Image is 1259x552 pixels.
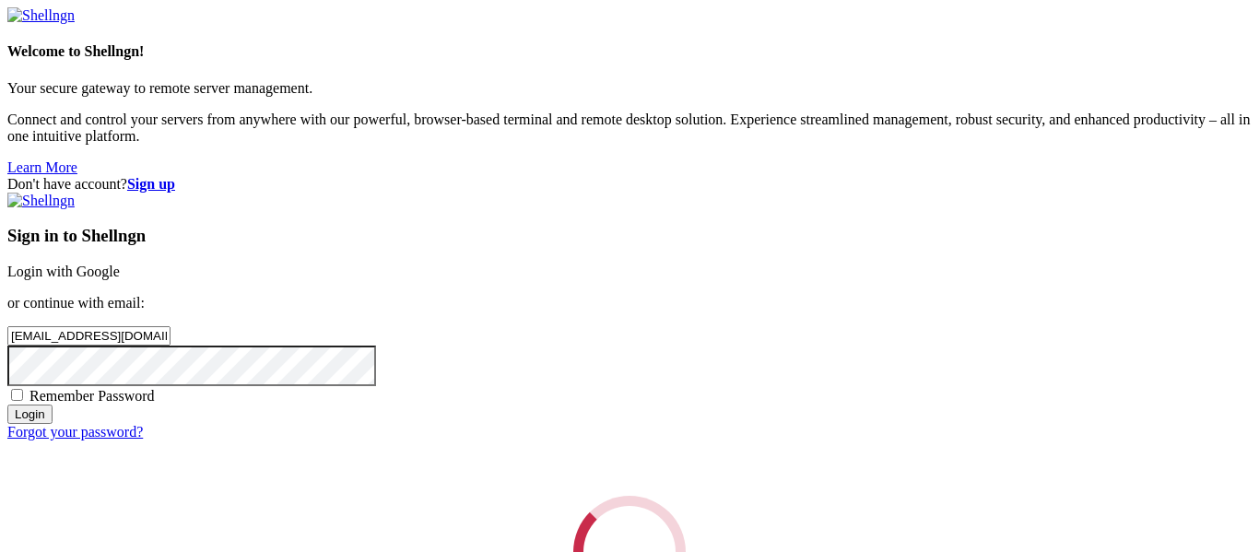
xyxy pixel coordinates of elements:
span: Remember Password [29,388,155,404]
div: Don't have account? [7,176,1252,193]
a: Sign up [127,176,175,192]
input: Login [7,405,53,424]
input: Email address [7,326,171,346]
a: Learn More [7,159,77,175]
img: Shellngn [7,7,75,24]
input: Remember Password [11,389,23,401]
p: Connect and control your servers from anywhere with our powerful, browser-based terminal and remo... [7,112,1252,145]
h3: Sign in to Shellngn [7,226,1252,246]
a: Forgot your password? [7,424,143,440]
a: Login with Google [7,264,120,279]
p: Your secure gateway to remote server management. [7,80,1252,97]
p: or continue with email: [7,295,1252,311]
h4: Welcome to Shellngn! [7,43,1252,60]
img: Shellngn [7,193,75,209]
